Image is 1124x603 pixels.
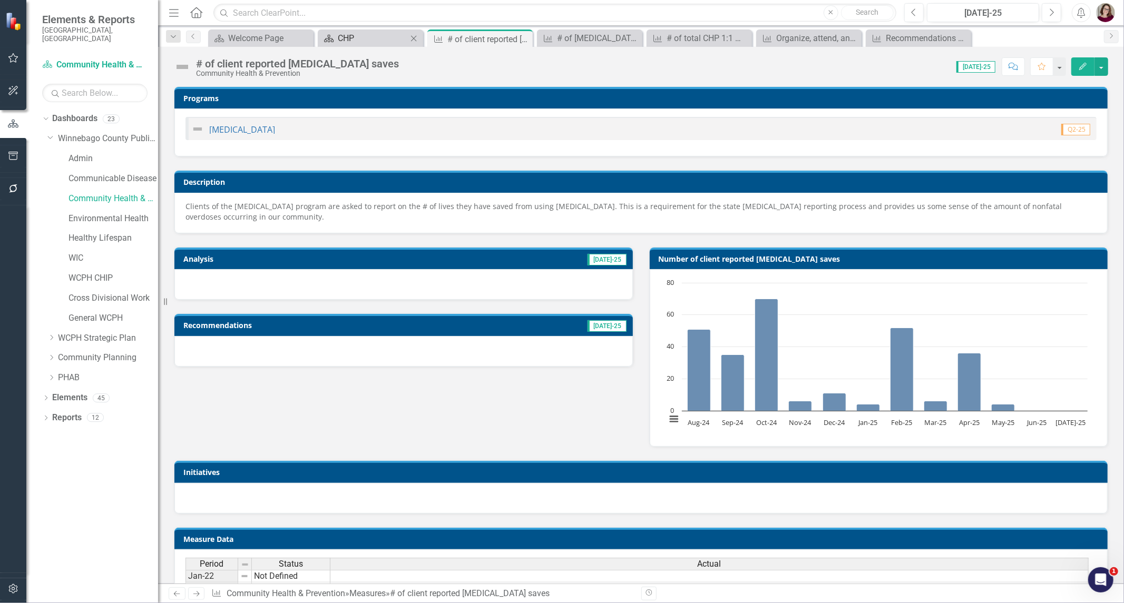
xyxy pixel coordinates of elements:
a: # of total CHP 1:1 meetings [649,32,749,45]
div: Organize, attend, and participate in listening sessions, coalition meetings, forums, and public h... [776,32,859,45]
h3: Programs [183,94,1102,102]
span: Elements & Reports [42,13,148,26]
a: Community Health & Prevention [42,59,148,71]
h3: Analysis [183,255,374,263]
img: Sarahjean Schluechtermann [1096,3,1115,22]
path: Jan-25, 4. Actual. [856,404,879,411]
span: [DATE]-25 [956,61,995,73]
small: [GEOGRAPHIC_DATA], [GEOGRAPHIC_DATA] [42,26,148,43]
path: Apr-25, 36. Actual. [957,353,981,411]
a: Community Health & Prevention [69,193,158,205]
a: Organize, attend, and participate in listening sessions, coalition meetings, forums, and public h... [759,32,859,45]
img: Not Defined [191,123,204,135]
td: Not Defined [252,570,330,582]
a: PHAB [58,372,158,384]
h3: Recommendations [183,321,464,329]
path: Oct-24, 70. Actual. [755,299,778,411]
text: May-25 [992,418,1014,427]
a: Welcome Page [211,32,311,45]
text: Nov-24 [789,418,812,427]
a: WIC [69,252,158,264]
span: Period [200,559,224,569]
img: Not Defined [174,58,191,75]
text: 60 [667,309,674,319]
a: Environmental Health [69,213,158,225]
path: Sep-24, 35. Actual. [721,355,744,411]
text: Feb-25 [891,418,912,427]
img: ClearPoint Strategy [5,12,24,31]
img: 8DAGhfEEPCf229AAAAAElFTkSuQmCC [241,560,249,569]
button: View chart menu, Chart [666,412,681,427]
a: Measures [349,588,386,598]
span: Status [279,559,303,569]
a: Cross Divisional Work [69,292,158,304]
span: Search [856,8,878,16]
text: Jan-25 [857,418,877,427]
div: Chart. Highcharts interactive chart. [661,278,1097,436]
h3: Description [183,178,1102,186]
div: CHP [338,32,407,45]
text: Sep-24 [722,418,744,427]
h3: Number of client reported [MEDICAL_DATA] saves [659,255,1103,263]
path: Mar-25, 6. Actual. [924,401,947,411]
a: Healthy Lifespan [69,232,158,244]
text: [DATE]-25 [1055,418,1086,427]
img: 8DAGhfEEPCf229AAAAAElFTkSuQmCC [240,572,249,580]
div: [DATE]-25 [931,7,1035,19]
svg: Interactive chart [661,278,1093,436]
div: # of [MEDICAL_DATA] clients and supplies distributed [557,32,640,45]
input: Search ClearPoint... [213,4,896,22]
text: Dec-24 [823,418,845,427]
text: Mar-25 [924,418,946,427]
div: 23 [103,114,120,123]
text: Apr-25 [959,418,979,427]
text: 80 [667,278,674,287]
text: Jun-25 [1026,418,1047,427]
span: 1 [1110,567,1118,576]
td: Jan-22 [185,570,238,582]
div: Recommendations and Engagement Around Policy [886,32,969,45]
button: Search [841,5,894,20]
p: Clients of the [MEDICAL_DATA] program are asked to report on the # of lives they have saved from ... [185,201,1097,222]
div: Community Health & Prevention [196,70,399,77]
a: Communicable Disease [69,173,158,185]
span: [DATE]-25 [588,254,627,265]
h3: Measure Data [183,535,1102,543]
input: Search Below... [42,84,148,102]
a: Reports [52,412,82,424]
div: # of total CHP 1:1 meetings [667,32,749,45]
div: # of client reported [MEDICAL_DATA] saves [447,33,530,46]
a: WCPH Strategic Plan [58,332,158,344]
a: Winnebago County Public Health [58,133,158,145]
iframe: Intercom live chat [1088,567,1113,592]
text: Aug-24 [688,418,710,427]
div: 12 [87,413,104,422]
td: Feb-22 [185,582,238,595]
div: 45 [93,393,110,402]
span: Actual [698,559,721,569]
text: 40 [667,341,674,351]
span: [DATE]-25 [588,320,627,332]
text: 0 [670,406,674,415]
span: Q2-25 [1061,124,1090,135]
a: WCPH CHIP [69,272,158,284]
button: [DATE]-25 [927,3,1039,22]
a: Dashboards [52,113,97,125]
td: Not Defined [252,582,330,595]
a: General WCPH [69,312,158,324]
h3: Initiatives [183,468,1102,476]
a: CHP [320,32,407,45]
a: Elements [52,392,87,404]
a: Recommendations and Engagement Around Policy [868,32,969,45]
path: Dec-24, 11. Actual. [823,393,846,411]
div: » » [211,588,633,600]
text: 20 [667,373,674,383]
path: May-25, 4. Actual. [991,404,1014,411]
a: [MEDICAL_DATA] [209,124,275,135]
a: # of [MEDICAL_DATA] clients and supplies distributed [540,32,640,45]
div: # of client reported [MEDICAL_DATA] saves [196,58,399,70]
div: # of client reported [MEDICAL_DATA] saves [390,588,550,598]
path: Aug-24, 51. Actual. [687,330,710,411]
text: Oct-24 [756,418,777,427]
